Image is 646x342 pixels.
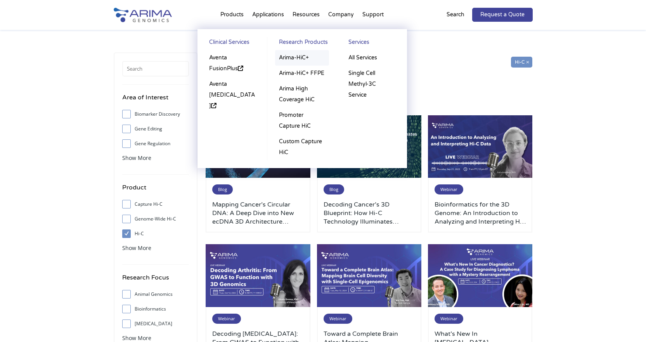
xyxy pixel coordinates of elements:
p: Search [447,10,464,20]
label: Gene Regulation [122,138,189,149]
label: Genome-Wide Hi-C [122,213,189,225]
span: Webinar [212,314,241,324]
a: Arima High Coverage HiC [275,81,329,108]
a: Decoding Cancer’s 3D Blueprint: How Hi-C Technology Illuminates [MEDICAL_DATA] Cancer’s Darkest T... [324,200,415,226]
span: Webinar [435,184,463,194]
label: Gene Editing [122,123,189,135]
span: Webinar [435,314,463,324]
a: Promoter Capture HiC [275,108,329,134]
img: Sep-2023-Webinar-500x300.jpg [428,115,533,178]
a: Arima-HiC+ FFPE [275,66,329,81]
h4: Area of Interest [122,92,189,108]
label: Hi-C [122,228,189,240]
h4: Product [122,182,189,198]
a: Request a Quote [472,8,533,22]
a: Aventa FusionPlus [205,50,260,76]
label: [MEDICAL_DATA] [122,318,189,330]
input: Hi-C [511,57,532,68]
img: March-2024-Webinar-500x300.jpg [317,244,422,307]
img: October-2024-Webinar-Anthony-and-Mina-500x300.jpg [428,244,533,307]
a: Arima-HiC+ [275,50,329,66]
label: Bioinformatics [122,303,189,315]
span: Show More [122,154,151,161]
a: Services [345,37,399,50]
span: Webinar [324,314,352,324]
a: Custom Capture HiC [275,134,329,160]
a: Mapping Cancer’s Circular DNA: A Deep Dive into New ecDNA 3D Architecture Research [212,200,304,226]
span: Blog [324,184,344,194]
img: Arima-Genomics-logo [114,8,172,22]
a: Research Products [275,37,329,50]
label: Animal Genomics [122,288,189,300]
h4: Research Focus [122,273,189,288]
span: Show More [122,244,151,252]
a: Clinical Services [205,37,260,50]
label: Capture Hi-C [122,198,189,210]
a: All Services [345,50,399,66]
span: Show More [122,334,151,342]
a: Single Cell Methyl-3C Service [345,66,399,103]
span: Blog [212,184,233,194]
label: Biomarker Discovery [122,108,189,120]
input: Search [122,61,189,76]
img: October-2023-Webinar-1-500x300.jpg [206,244,310,307]
a: Aventa [MEDICAL_DATA] [205,76,260,114]
a: Bioinformatics for the 3D Genome: An Introduction to Analyzing and Interpreting Hi-C Data [435,200,526,226]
